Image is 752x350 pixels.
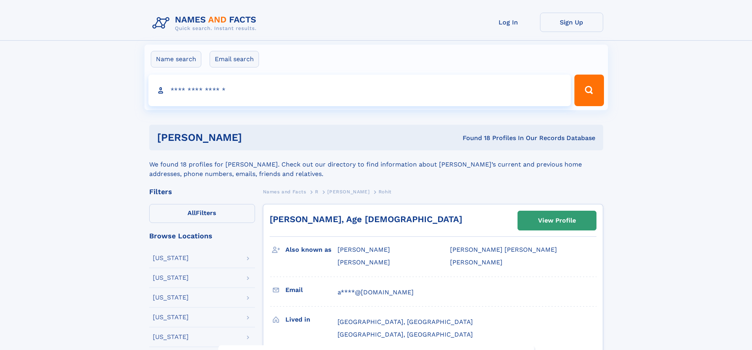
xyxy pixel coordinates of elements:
[352,134,595,142] div: Found 18 Profiles In Our Records Database
[151,51,201,67] label: Name search
[153,334,189,340] div: [US_STATE]
[338,318,473,326] span: [GEOGRAPHIC_DATA], [GEOGRAPHIC_DATA]
[149,204,255,223] label: Filters
[153,255,189,261] div: [US_STATE]
[285,243,338,256] h3: Also known as
[157,133,353,142] h1: [PERSON_NAME]
[338,246,390,253] span: [PERSON_NAME]
[477,13,540,32] a: Log In
[315,187,319,197] a: R
[210,51,259,67] label: Email search
[315,189,319,195] span: R
[450,246,557,253] span: [PERSON_NAME] [PERSON_NAME]
[379,189,392,195] span: Rohit
[327,187,369,197] a: [PERSON_NAME]
[153,275,189,281] div: [US_STATE]
[450,258,503,266] span: [PERSON_NAME]
[153,294,189,301] div: [US_STATE]
[148,75,571,106] input: search input
[263,187,306,197] a: Names and Facts
[149,232,255,240] div: Browse Locations
[538,211,576,230] div: View Profile
[285,313,338,326] h3: Lived in
[188,209,196,217] span: All
[574,75,604,106] button: Search Button
[338,258,390,266] span: [PERSON_NAME]
[270,214,462,224] a: [PERSON_NAME], Age [DEMOGRAPHIC_DATA]
[518,211,596,230] a: View Profile
[338,331,473,338] span: [GEOGRAPHIC_DATA], [GEOGRAPHIC_DATA]
[149,188,255,195] div: Filters
[153,314,189,320] div: [US_STATE]
[149,13,263,34] img: Logo Names and Facts
[327,189,369,195] span: [PERSON_NAME]
[540,13,603,32] a: Sign Up
[285,283,338,297] h3: Email
[149,150,603,179] div: We found 18 profiles for [PERSON_NAME]. Check out our directory to find information about [PERSON...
